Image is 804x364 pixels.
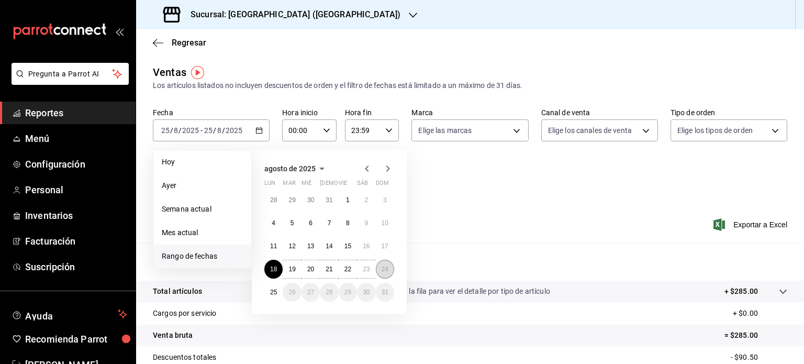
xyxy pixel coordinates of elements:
[264,283,283,302] button: 25 de agosto de 2025
[115,27,124,36] button: open_drawer_menu
[382,219,388,227] abbr: 10 de agosto de 2025
[270,266,277,273] abbr: 18 de agosto de 2025
[383,196,387,204] abbr: 3 de agosto de 2025
[182,126,199,135] input: ----
[376,286,550,297] p: Da clic en la fila para ver el detalle por tipo de artículo
[25,106,127,120] span: Reportes
[200,126,203,135] span: -
[283,214,301,233] button: 5 de agosto de 2025
[339,237,357,256] button: 15 de agosto de 2025
[264,162,328,175] button: agosto de 2025
[382,289,388,296] abbr: 31 de agosto de 2025
[288,289,295,296] abbr: 26 de agosto de 2025
[161,126,170,135] input: --
[301,237,320,256] button: 13 de agosto de 2025
[264,214,283,233] button: 4 de agosto de 2025
[376,237,394,256] button: 17 de agosto de 2025
[363,289,370,296] abbr: 30 de agosto de 2025
[344,242,351,250] abbr: 15 de agosto de 2025
[411,109,528,116] label: Marca
[272,219,275,227] abbr: 4 de agosto de 2025
[25,308,114,321] span: Ayuda
[724,286,758,297] p: + $285.00
[153,330,193,341] p: Venta bruta
[357,180,368,191] abbr: sábado
[288,196,295,204] abbr: 29 de julio de 2025
[344,266,351,273] abbr: 22 de agosto de 2025
[357,260,375,279] button: 23 de agosto de 2025
[716,218,787,231] button: Exportar a Excel
[153,64,186,80] div: Ventas
[173,126,178,135] input: --
[376,214,394,233] button: 10 de agosto de 2025
[25,157,127,171] span: Configuración
[733,308,787,319] p: + $0.00
[339,180,347,191] abbr: viernes
[153,286,202,297] p: Total artículos
[677,125,753,136] span: Elige los tipos de orden
[283,237,301,256] button: 12 de agosto de 2025
[191,66,204,79] img: Tooltip marker
[382,242,388,250] abbr: 17 de agosto de 2025
[264,191,283,209] button: 28 de julio de 2025
[270,289,277,296] abbr: 25 de agosto de 2025
[282,109,337,116] label: Hora inicio
[172,38,206,48] span: Regresar
[364,196,368,204] abbr: 2 de agosto de 2025
[25,260,127,274] span: Suscripción
[301,260,320,279] button: 20 de agosto de 2025
[182,8,400,21] h3: Sucursal: [GEOGRAPHIC_DATA] ([GEOGRAPHIC_DATA])
[288,242,295,250] abbr: 12 de agosto de 2025
[346,196,350,204] abbr: 1 de agosto de 2025
[301,180,311,191] abbr: miércoles
[382,266,388,273] abbr: 24 de agosto de 2025
[328,219,331,227] abbr: 7 de agosto de 2025
[301,191,320,209] button: 30 de julio de 2025
[225,126,243,135] input: ----
[264,237,283,256] button: 11 de agosto de 2025
[301,283,320,302] button: 27 de agosto de 2025
[339,283,357,302] button: 29 de agosto de 2025
[213,126,216,135] span: /
[326,242,332,250] abbr: 14 de agosto de 2025
[264,164,316,173] span: agosto de 2025
[153,352,216,363] p: Descuentos totales
[357,191,375,209] button: 2 de agosto de 2025
[283,191,301,209] button: 29 de julio de 2025
[320,260,338,279] button: 21 de agosto de 2025
[291,219,294,227] abbr: 5 de agosto de 2025
[339,260,357,279] button: 22 de agosto de 2025
[301,214,320,233] button: 6 de agosto de 2025
[12,63,129,85] button: Pregunta a Parrot AI
[153,308,217,319] p: Cargos por servicio
[162,251,243,262] span: Rango de fechas
[376,180,389,191] abbr: domingo
[344,289,351,296] abbr: 29 de agosto de 2025
[153,38,206,48] button: Regresar
[363,242,370,250] abbr: 16 de agosto de 2025
[162,204,243,215] span: Semana actual
[162,180,243,191] span: Ayer
[345,109,399,116] label: Hora fin
[264,260,283,279] button: 18 de agosto de 2025
[153,80,787,91] div: Los artículos listados no incluyen descuentos de orden y el filtro de fechas está limitado a un m...
[170,126,173,135] span: /
[364,219,368,227] abbr: 9 de agosto de 2025
[25,332,127,346] span: Recomienda Parrot
[28,69,113,80] span: Pregunta a Parrot AI
[178,126,182,135] span: /
[357,237,375,256] button: 16 de agosto de 2025
[204,126,213,135] input: --
[307,266,314,273] abbr: 20 de agosto de 2025
[153,256,787,268] p: Resumen
[548,125,632,136] span: Elige los canales de venta
[25,208,127,223] span: Inventarios
[326,289,332,296] abbr: 28 de agosto de 2025
[309,219,312,227] abbr: 6 de agosto de 2025
[283,283,301,302] button: 26 de agosto de 2025
[731,352,787,363] p: - $90.50
[357,283,375,302] button: 30 de agosto de 2025
[376,191,394,209] button: 3 de agosto de 2025
[326,196,332,204] abbr: 31 de julio de 2025
[288,266,295,273] abbr: 19 de agosto de 2025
